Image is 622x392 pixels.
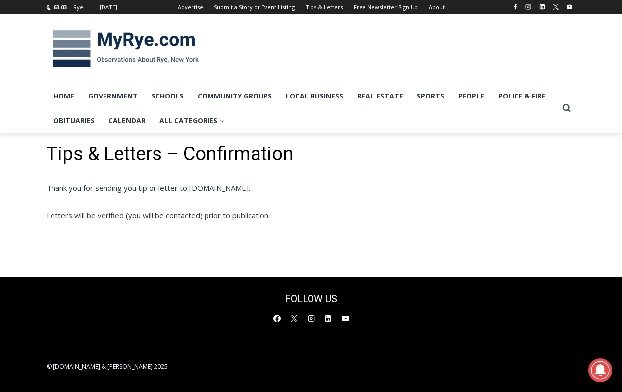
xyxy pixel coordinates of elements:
[47,182,575,194] p: Thank you for sending you tip or letter to [DOMAIN_NAME].
[321,311,336,326] a: Linkedin
[47,362,304,371] p: © [DOMAIN_NAME] & [PERSON_NAME] 2025
[564,1,575,13] a: YouTube
[522,1,534,13] a: Instagram
[338,311,353,326] a: YouTube
[53,3,67,11] span: 63.03
[410,84,451,108] a: Sports
[47,84,81,108] a: Home
[47,23,205,75] img: MyRye.com
[491,84,553,108] a: Police & Fire
[47,143,575,166] h1: Tips & Letters – Confirmation
[100,3,117,12] div: [DATE]
[550,1,562,13] a: X
[191,84,279,108] a: Community Groups
[81,84,145,108] a: Government
[350,84,410,108] a: Real Estate
[47,209,575,221] p: Letters will be verified (you will be contacted) prior to publication.
[159,115,224,126] span: All Categories
[47,84,558,134] nav: Primary Navigation
[509,1,521,13] a: Facebook
[47,108,102,133] a: Obituaries
[287,311,302,326] a: X
[73,3,83,12] div: Rye
[269,311,284,326] a: Facebook
[304,311,318,326] a: Instagram
[279,84,350,108] a: Local Business
[153,108,231,133] a: All Categories
[145,84,191,108] a: Schools
[68,2,71,7] span: F
[558,99,575,117] button: View Search Form
[536,1,548,13] a: Linkedin
[451,84,491,108] a: People
[102,108,153,133] a: Calendar
[228,292,394,306] h2: FOLLOW US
